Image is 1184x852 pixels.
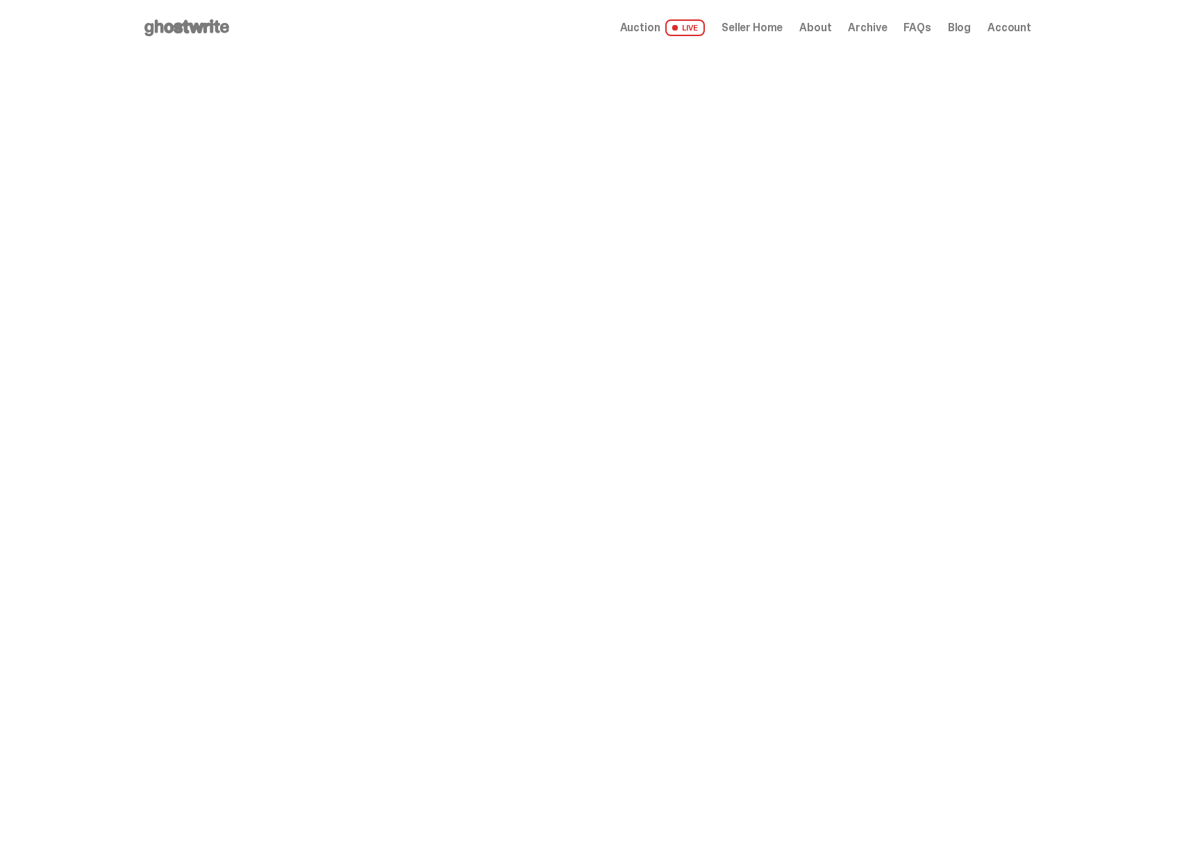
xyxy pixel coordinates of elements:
[665,19,705,36] span: LIVE
[948,22,971,33] a: Blog
[903,22,931,33] a: FAQs
[987,22,1031,33] a: Account
[620,19,705,36] a: Auction LIVE
[799,22,831,33] a: About
[620,22,660,33] span: Auction
[848,22,887,33] a: Archive
[722,22,783,33] a: Seller Home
